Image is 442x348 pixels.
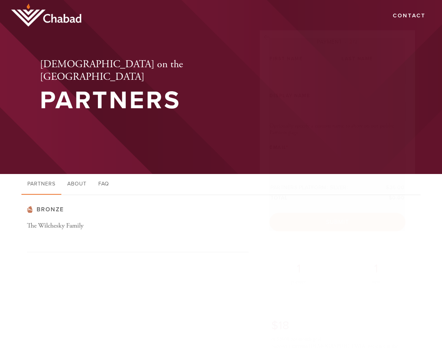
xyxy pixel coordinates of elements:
h2: 1 [348,262,404,276]
div: of $3600 per month goal [271,336,404,343]
h3: Bronze [27,206,249,213]
div: partner [271,279,326,284]
h2: [DEMOGRAPHIC_DATA] on the [GEOGRAPHIC_DATA] [40,58,236,83]
img: logo_half.png [11,4,81,27]
a: FAQ [92,174,115,195]
h2: $18 [271,318,404,332]
h2: 1 [271,262,326,276]
a: Partners [21,174,61,195]
p: The Wilchesky Family [27,221,138,231]
h1: Partners [40,89,236,113]
a: About [61,174,92,195]
a: Contact [387,9,431,23]
div: new [348,279,404,284]
img: pp-bronze.svg [27,206,33,213]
